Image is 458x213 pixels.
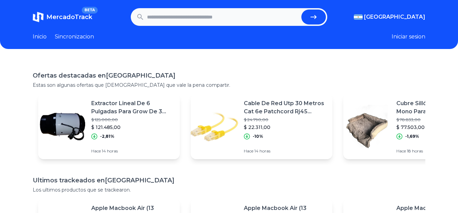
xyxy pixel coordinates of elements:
[191,103,238,150] img: Featured image
[343,103,391,150] img: Featured image
[33,12,92,22] a: MercadoTrackBETA
[91,124,174,131] p: $ 121.485,00
[191,94,332,159] a: Featured imageCable De Red Utp 30 Metros Cat 6e Patchcord Rj45 Internet$ 24.790,00$ 22.311,00-10%...
[244,148,327,154] p: Hace 14 horas
[91,99,174,116] p: Extractor Lineal De 6 Pulgadas Para Grow De 3 Velocidades
[100,134,114,139] p: -2,81%
[82,7,98,14] span: BETA
[91,117,174,122] p: $ 125.000,00
[33,33,47,41] a: Inicio
[392,33,425,41] button: Iniciar sesion
[46,13,92,21] span: MercadoTrack
[244,99,327,116] p: Cable De Red Utp 30 Metros Cat 6e Patchcord Rj45 Internet
[33,186,425,193] p: Los ultimos productos que se trackearon.
[55,33,94,41] a: Sincronizacion
[33,12,44,22] img: MercadoTrack
[354,14,363,20] img: Argentina
[244,124,327,131] p: $ 22.311,00
[38,103,86,150] img: Featured image
[38,94,180,159] a: Featured imageExtractor Lineal De 6 Pulgadas Para Grow De 3 Velocidades$ 125.000,00$ 121.485,00-2...
[253,134,263,139] p: -10%
[244,117,327,122] p: $ 24.790,00
[405,134,419,139] p: -1,69%
[33,82,425,88] p: Estas son algunas ofertas que [DEMOGRAPHIC_DATA] que vale la pena compartir.
[364,13,425,21] span: [GEOGRAPHIC_DATA]
[91,148,174,154] p: Hace 14 horas
[33,176,425,185] h1: Ultimos trackeados en [GEOGRAPHIC_DATA]
[33,71,425,80] h1: Ofertas destacadas en [GEOGRAPHIC_DATA]
[354,13,425,21] button: [GEOGRAPHIC_DATA]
